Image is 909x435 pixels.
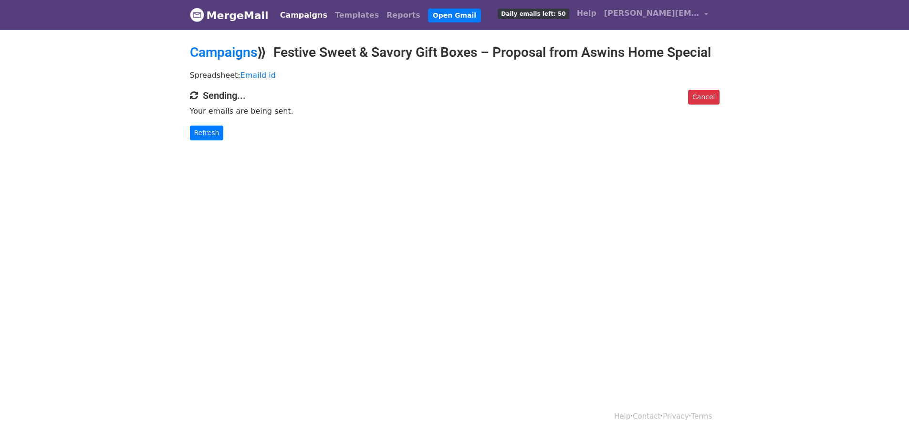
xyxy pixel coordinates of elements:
[190,106,720,116] p: Your emails are being sent.
[688,90,719,105] a: Cancel
[190,5,269,25] a: MergeMail
[190,90,720,101] h4: Sending...
[573,4,600,23] a: Help
[691,412,712,421] a: Terms
[240,71,276,80] a: Emaild id
[190,70,720,80] p: Spreadsheet:
[494,4,573,23] a: Daily emails left: 50
[428,9,481,22] a: Open Gmail
[861,389,909,435] iframe: Chat Widget
[190,126,224,140] a: Refresh
[600,4,712,26] a: [PERSON_NAME][EMAIL_ADDRESS][DOMAIN_NAME]
[276,6,331,25] a: Campaigns
[331,6,383,25] a: Templates
[383,6,424,25] a: Reports
[604,8,700,19] span: [PERSON_NAME][EMAIL_ADDRESS][DOMAIN_NAME]
[190,44,720,61] h2: ⟫ Festive Sweet & Savory Gift Boxes – Proposal from Aswins Home Special
[614,412,630,421] a: Help
[190,8,204,22] img: MergeMail logo
[633,412,660,421] a: Contact
[190,44,257,60] a: Campaigns
[498,9,569,19] span: Daily emails left: 50
[663,412,689,421] a: Privacy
